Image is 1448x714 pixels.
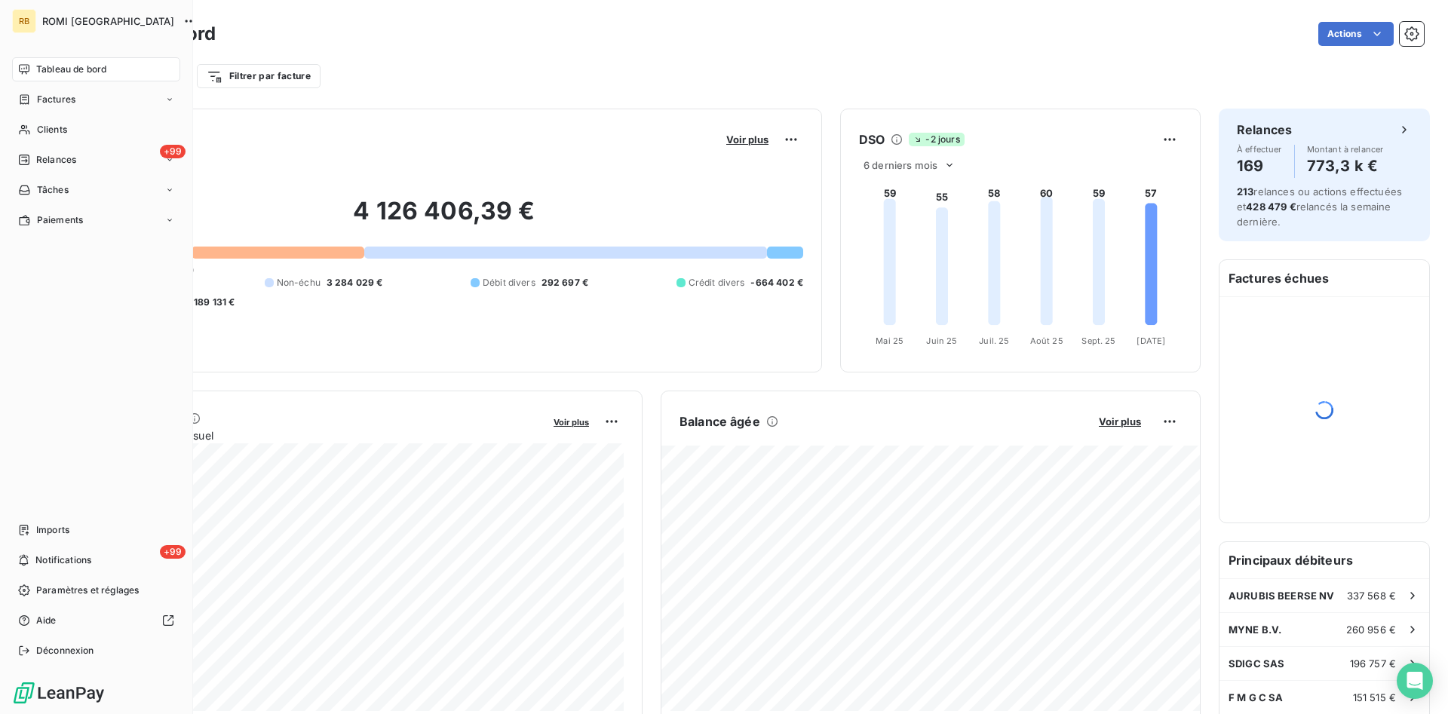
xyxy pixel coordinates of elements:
span: Relances [36,153,76,167]
span: Non-échu [277,276,321,290]
span: +99 [160,545,186,559]
span: Montant à relancer [1307,145,1384,154]
h2: 4 126 406,39 € [85,196,803,241]
span: MYNE B.V. [1229,624,1281,636]
img: Logo LeanPay [12,681,106,705]
span: 428 479 € [1246,201,1296,213]
a: Aide [12,608,180,633]
h4: 773,3 k € [1307,154,1384,178]
button: Voir plus [1094,415,1146,428]
h6: Factures échues [1219,260,1429,296]
tspan: Juil. 25 [979,336,1009,346]
tspan: [DATE] [1137,336,1165,346]
span: Voir plus [1099,415,1141,427]
tspan: Août 25 [1030,336,1063,346]
span: Tâches [37,183,69,197]
span: Déconnexion [36,644,94,657]
span: Clients [37,123,67,136]
span: -189 131 € [189,296,235,309]
span: Paiements [37,213,83,227]
span: Paramètres et réglages [36,584,139,597]
span: relances ou actions effectuées et relancés la semaine dernière. [1237,185,1402,228]
span: 292 697 € [541,276,588,290]
button: Voir plus [722,133,773,146]
button: Actions [1318,22,1394,46]
span: SDIGC SAS [1229,657,1284,670]
span: Factures [37,93,75,106]
span: -664 402 € [750,276,803,290]
h6: Balance âgée [680,412,760,431]
span: 196 757 € [1350,657,1396,670]
span: Voir plus [726,133,768,146]
span: Débit divers [483,276,535,290]
div: Open Intercom Messenger [1397,663,1433,699]
span: Tableau de bord [36,63,106,76]
span: Voir plus [554,417,589,427]
h6: DSO [859,130,885,149]
span: 6 derniers mois [864,159,937,171]
span: -2 jours [909,133,964,146]
span: 151 515 € [1353,691,1396,703]
span: F M G C SA [1229,691,1284,703]
span: 337 568 € [1347,590,1396,602]
span: ROMI [GEOGRAPHIC_DATA] [42,15,174,27]
span: Notifications [35,553,91,567]
span: 3 284 029 € [327,276,383,290]
tspan: Juin 25 [926,336,957,346]
tspan: Mai 25 [876,336,903,346]
button: Filtrer par facture [197,64,321,88]
span: Crédit divers [689,276,745,290]
span: Chiffre d'affaires mensuel [85,427,543,443]
span: Imports [36,523,69,537]
h6: Principaux débiteurs [1219,542,1429,578]
span: 213 [1237,185,1253,198]
span: +99 [160,145,186,158]
span: AURUBIS BEERSE NV [1229,590,1335,602]
h6: Relances [1237,121,1292,139]
tspan: Sept. 25 [1081,336,1115,346]
button: Voir plus [549,415,594,428]
h4: 169 [1237,154,1282,178]
span: Aide [36,614,57,627]
div: RB [12,9,36,33]
span: À effectuer [1237,145,1282,154]
span: 260 956 € [1346,624,1396,636]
